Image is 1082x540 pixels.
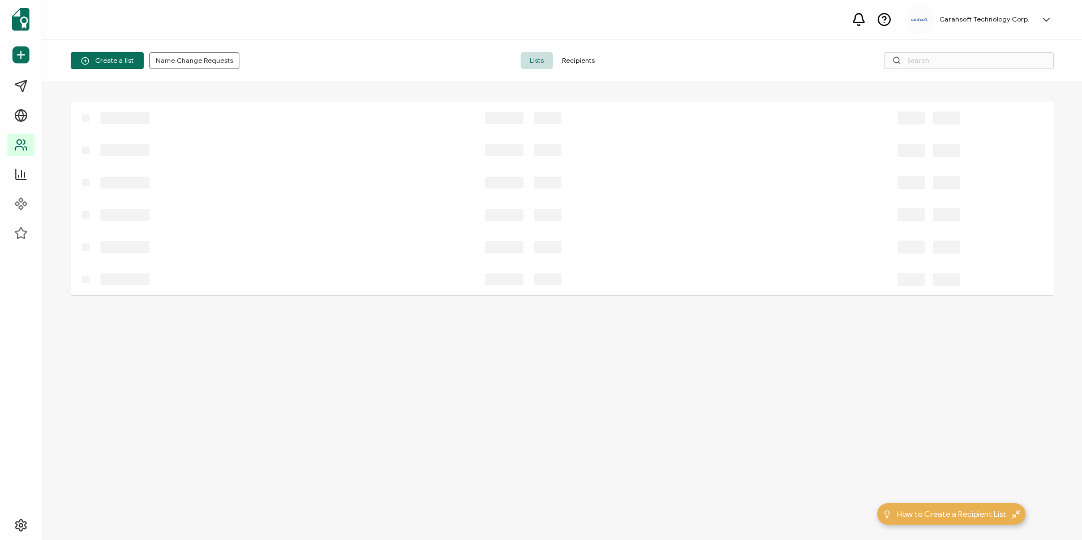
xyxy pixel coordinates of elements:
[12,8,29,31] img: sertifier-logomark-colored.svg
[553,52,604,69] span: Recipients
[894,412,1082,540] iframe: Chat Widget
[939,15,1029,23] h5: Carahsoft Technology Corp.
[884,52,1054,69] input: Search
[81,57,134,65] span: Create a list
[71,52,144,69] button: Create a list
[911,18,928,22] img: a9ee5910-6a38-4b3f-8289-cffb42fa798b.svg
[149,52,239,69] button: Name Change Requests
[156,57,233,64] span: Name Change Requests
[521,52,553,69] span: Lists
